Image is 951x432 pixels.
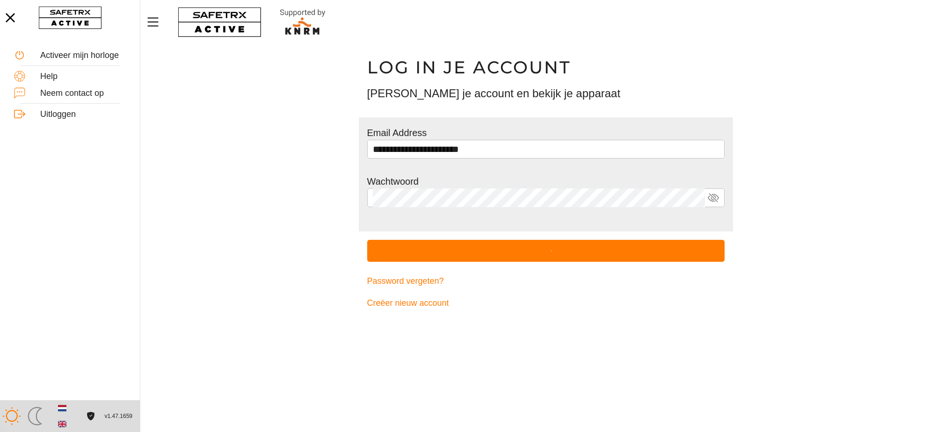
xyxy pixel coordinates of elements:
[14,71,25,82] img: Help.svg
[84,412,97,420] a: Licentieovereenkomst
[105,411,132,421] span: v1.47.1659
[40,72,126,82] div: Help
[367,292,725,314] a: Creëer nieuw account
[145,12,168,32] button: Menu
[269,7,336,37] img: RescueLogo.svg
[54,416,70,432] button: English
[367,86,725,101] h3: [PERSON_NAME] je account en bekijk je apparaat
[367,176,419,187] label: Wachtwoord
[58,420,66,428] img: en.svg
[40,50,126,61] div: Activeer mijn horloge
[40,88,126,99] div: Neem contact op
[26,407,44,425] img: ModeDark.svg
[373,188,705,207] input: Open Keeper Popup
[54,400,70,416] button: Dutch
[99,409,138,424] button: v1.47.1659
[14,87,25,99] img: ContactUs.svg
[367,274,444,288] span: Password vergeten?
[367,296,449,310] span: Creëer nieuw account
[367,270,725,292] a: Password vergeten?
[2,407,21,425] img: ModeLight.svg
[58,404,66,412] img: nl.svg
[373,140,719,158] input: Open Keeper Popup
[367,57,725,78] h1: Log in je account
[367,128,427,138] label: Email Address
[40,109,126,120] div: Uitloggen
